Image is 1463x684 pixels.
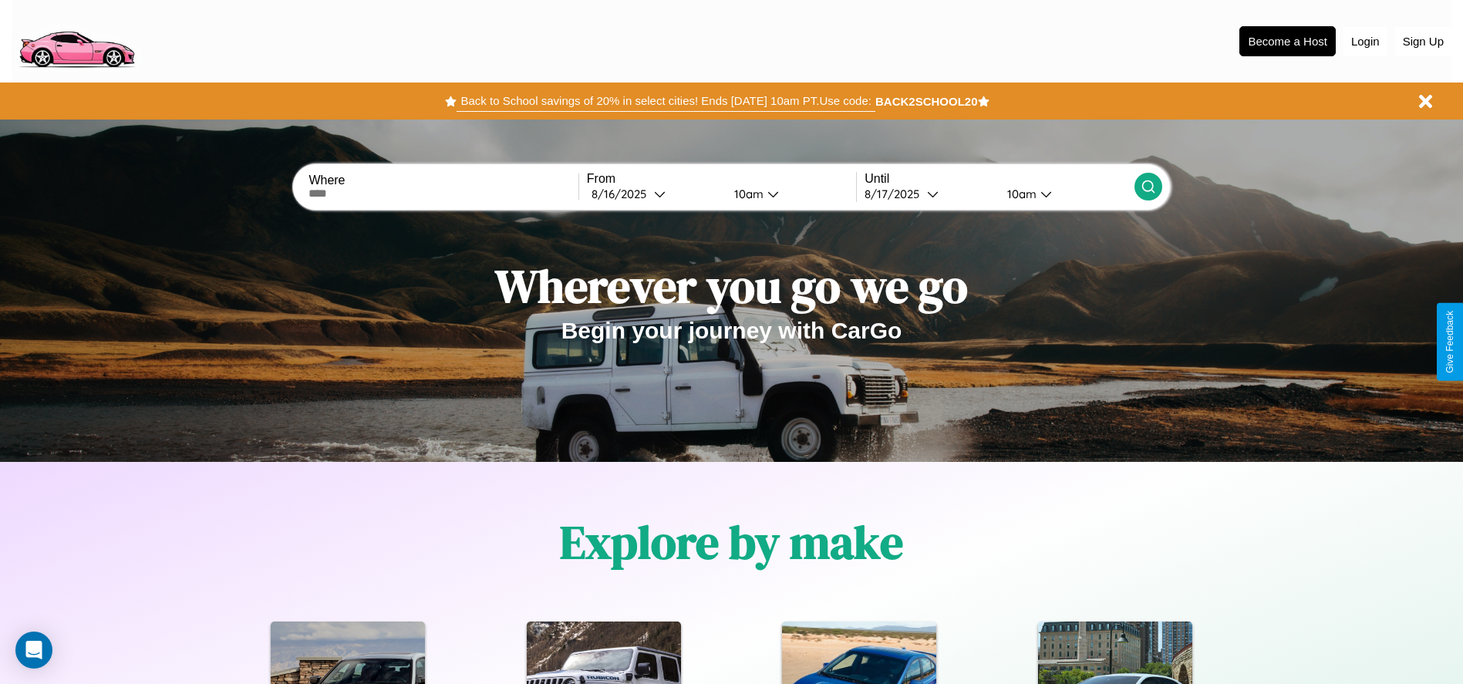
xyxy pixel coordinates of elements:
[865,187,927,201] div: 8 / 17 / 2025
[12,8,141,72] img: logo
[995,186,1134,202] button: 10am
[587,186,722,202] button: 8/16/2025
[1444,311,1455,373] div: Give Feedback
[308,174,578,187] label: Where
[1343,27,1387,56] button: Login
[726,187,767,201] div: 10am
[999,187,1040,201] div: 10am
[865,172,1134,186] label: Until
[1239,26,1336,56] button: Become a Host
[1395,27,1451,56] button: Sign Up
[560,510,903,574] h1: Explore by make
[457,90,875,112] button: Back to School savings of 20% in select cities! Ends [DATE] 10am PT.Use code:
[592,187,654,201] div: 8 / 16 / 2025
[15,632,52,669] div: Open Intercom Messenger
[875,95,978,108] b: BACK2SCHOOL20
[587,172,856,186] label: From
[722,186,857,202] button: 10am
